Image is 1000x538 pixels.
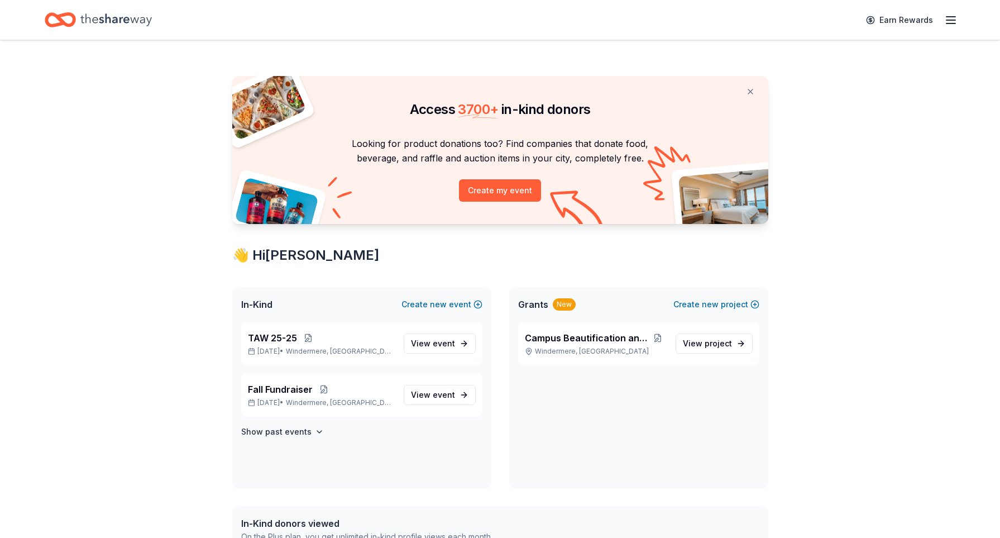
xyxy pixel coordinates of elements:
[248,383,313,396] span: Fall Fundraiser
[246,136,755,166] p: Looking for product donations too? Find companies that donate food, beverage, and raffle and auct...
[705,339,732,348] span: project
[248,347,395,356] p: [DATE] •
[286,398,395,407] span: Windermere, [GEOGRAPHIC_DATA]
[411,337,455,350] span: View
[45,7,152,33] a: Home
[410,101,591,117] span: Access in-kind donors
[241,298,272,311] span: In-Kind
[673,298,759,311] button: Createnewproject
[241,517,492,530] div: In-Kind donors viewed
[459,179,541,202] button: Create my event
[553,298,576,311] div: New
[525,331,649,345] span: Campus Beautification and Storage
[458,101,498,117] span: 3700 +
[404,385,476,405] a: View event
[430,298,447,311] span: new
[248,331,297,345] span: TAW 25-25
[411,388,455,402] span: View
[433,390,455,399] span: event
[286,347,395,356] span: Windermere, [GEOGRAPHIC_DATA]
[241,425,312,439] h4: Show past events
[676,334,753,354] a: View project
[404,334,476,354] a: View event
[702,298,719,311] span: new
[433,339,455,348] span: event
[219,69,307,141] img: Pizza
[241,425,324,439] button: Show past events
[232,246,768,264] div: 👋 Hi [PERSON_NAME]
[550,191,606,232] img: Curvy arrow
[518,298,548,311] span: Grants
[859,10,940,30] a: Earn Rewards
[248,398,395,407] p: [DATE] •
[401,298,482,311] button: Createnewevent
[525,347,667,356] p: Windermere, [GEOGRAPHIC_DATA]
[683,337,732,350] span: View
